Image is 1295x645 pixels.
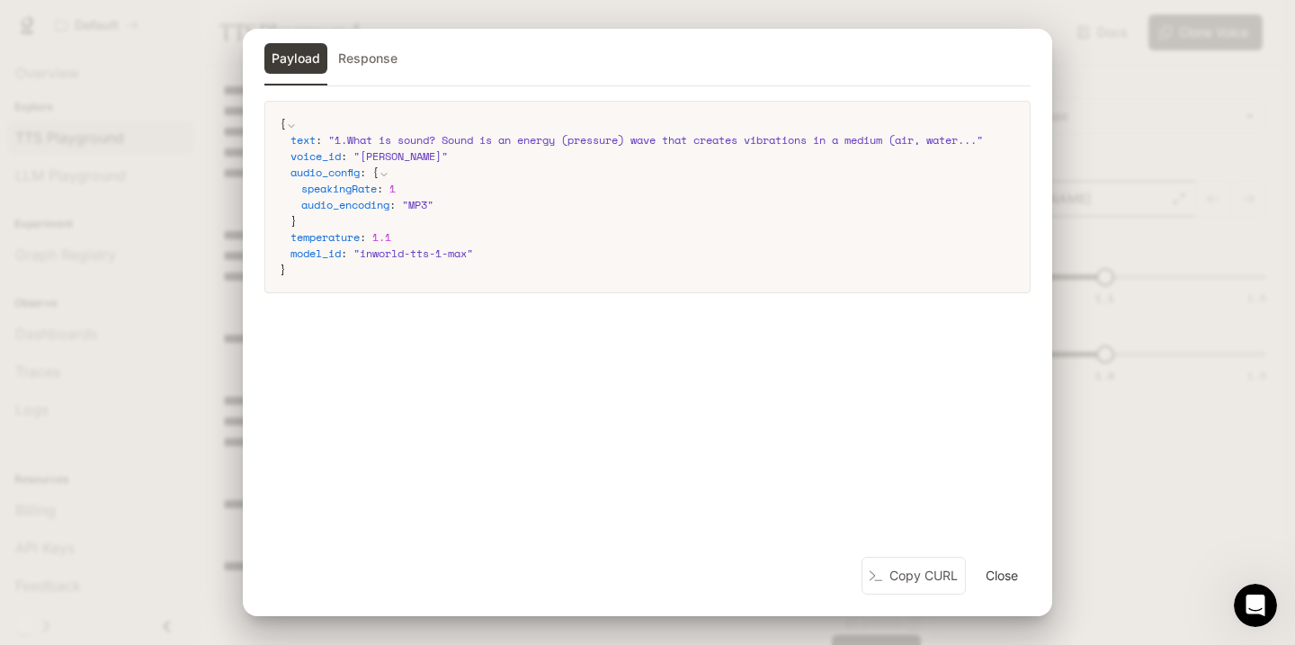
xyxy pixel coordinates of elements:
[290,165,1015,229] div: :
[280,116,286,131] span: {
[402,197,433,212] span: " MP3 "
[290,246,1015,262] div: :
[290,132,316,148] span: text
[290,229,360,245] span: temperature
[301,197,389,212] span: audio_encoding
[1234,584,1277,627] iframe: Intercom live chat
[290,229,1015,246] div: :
[290,148,341,164] span: voice_id
[290,148,1015,165] div: :
[301,181,1015,197] div: :
[301,181,377,196] span: speakingRate
[331,43,405,74] button: Response
[372,229,391,245] span: 1.1
[301,197,1015,213] div: :
[290,213,297,228] span: }
[973,558,1031,594] button: Close
[280,262,286,277] span: }
[290,165,360,180] span: audio_config
[372,165,379,180] span: {
[328,132,983,148] span: " 1.What is sound? Sound is an energy (pressure) wave that creates vibrations in a medium (air, w...
[290,132,1015,148] div: :
[264,43,327,74] button: Payload
[353,246,473,261] span: " inworld-tts-1-max "
[290,246,341,261] span: model_id
[353,148,448,164] span: " [PERSON_NAME] "
[862,557,966,596] button: Copy CURL
[389,181,396,196] span: 1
